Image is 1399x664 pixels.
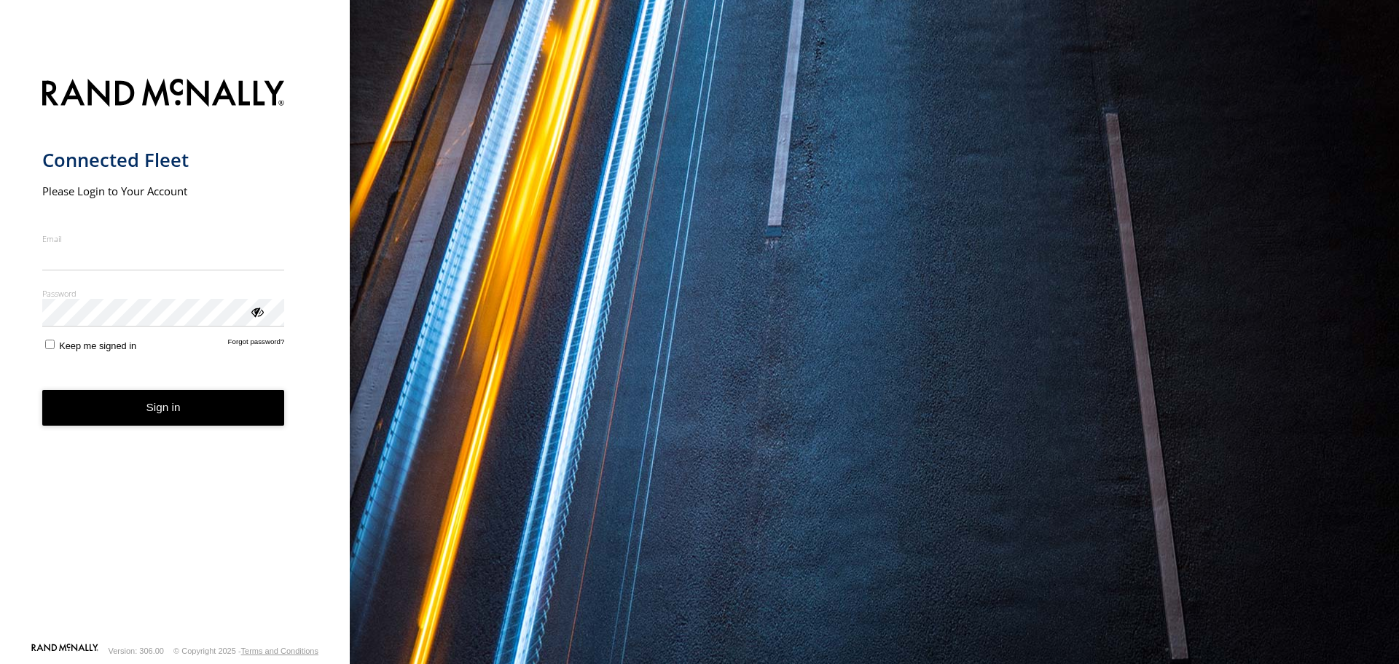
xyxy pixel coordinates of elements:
button: Sign in [42,390,285,426]
div: © Copyright 2025 - [173,647,318,655]
a: Forgot password? [228,337,285,351]
div: Version: 306.00 [109,647,164,655]
input: Keep me signed in [45,340,55,349]
h1: Connected Fleet [42,148,285,172]
div: ViewPassword [249,304,264,319]
label: Email [42,233,285,244]
a: Visit our Website [31,644,98,658]
span: Keep me signed in [59,340,136,351]
label: Password [42,288,285,299]
a: Terms and Conditions [241,647,318,655]
form: main [42,70,308,642]
img: Rand McNally [42,76,285,113]
h2: Please Login to Your Account [42,184,285,198]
